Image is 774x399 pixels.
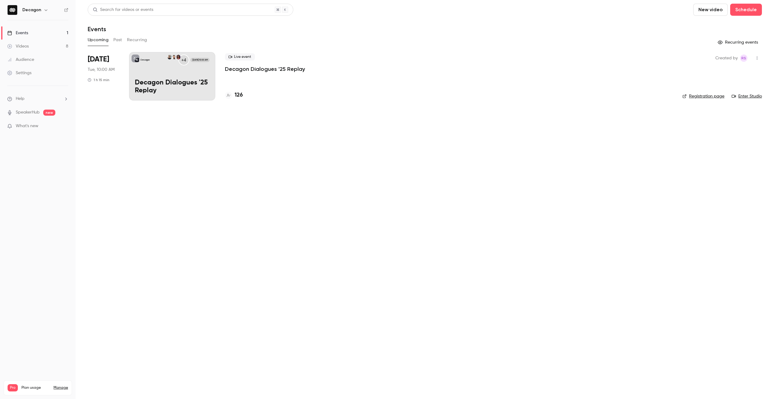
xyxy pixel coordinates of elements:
span: Pro [8,384,18,391]
span: Live event [225,53,255,61]
div: Search for videos or events [93,7,153,13]
p: Decagon Dialogues '25 Replay [135,79,210,95]
div: +4 [178,54,189,65]
span: Tue, 10:00 AM [88,67,115,73]
button: Schedule [730,4,762,16]
span: What's new [16,123,38,129]
iframe: Noticeable Trigger [61,124,68,129]
div: Events [7,30,28,36]
a: 126 [225,91,243,99]
div: Audience [7,57,34,63]
h4: 126 [235,91,243,99]
span: [DATE] [88,54,109,64]
a: Decagon Dialogues '25 Replay [225,65,305,73]
button: Recurring [127,35,147,45]
img: Decagon [8,5,17,15]
span: new [43,110,55,116]
span: RS [741,54,746,62]
p: Decagon [141,58,150,61]
a: Registration page [682,93,724,99]
a: Manage [54,385,68,390]
span: Created by [715,54,738,62]
a: SpeakerHub [16,109,40,116]
h6: Decagon [22,7,41,13]
li: help-dropdown-opener [7,96,68,102]
button: Recurring events [715,38,762,47]
a: Enter Studio [732,93,762,99]
span: [DATE] 10:00 AM [190,58,209,62]
img: Max Lowenthal [172,55,176,59]
span: Help [16,96,24,102]
div: Sep 30 Tue, 10:00 AM (America/Los Angeles) [88,52,119,101]
div: 1 h 15 min [88,77,109,82]
h1: Events [88,25,106,33]
img: Jesse Zhang [167,55,172,59]
a: Decagon Dialogues '25 ReplayDecagon+4Bihan JiangMax LowenthalJesse Zhang[DATE] 10:00 AMDecagon Di... [129,52,215,101]
img: Bihan Jiang [176,55,180,59]
button: Past [113,35,122,45]
button: New video [693,4,728,16]
span: Plan usage [21,385,50,390]
button: Upcoming [88,35,109,45]
div: Settings [7,70,31,76]
span: Ryan Smith [740,54,747,62]
div: Videos [7,43,29,49]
